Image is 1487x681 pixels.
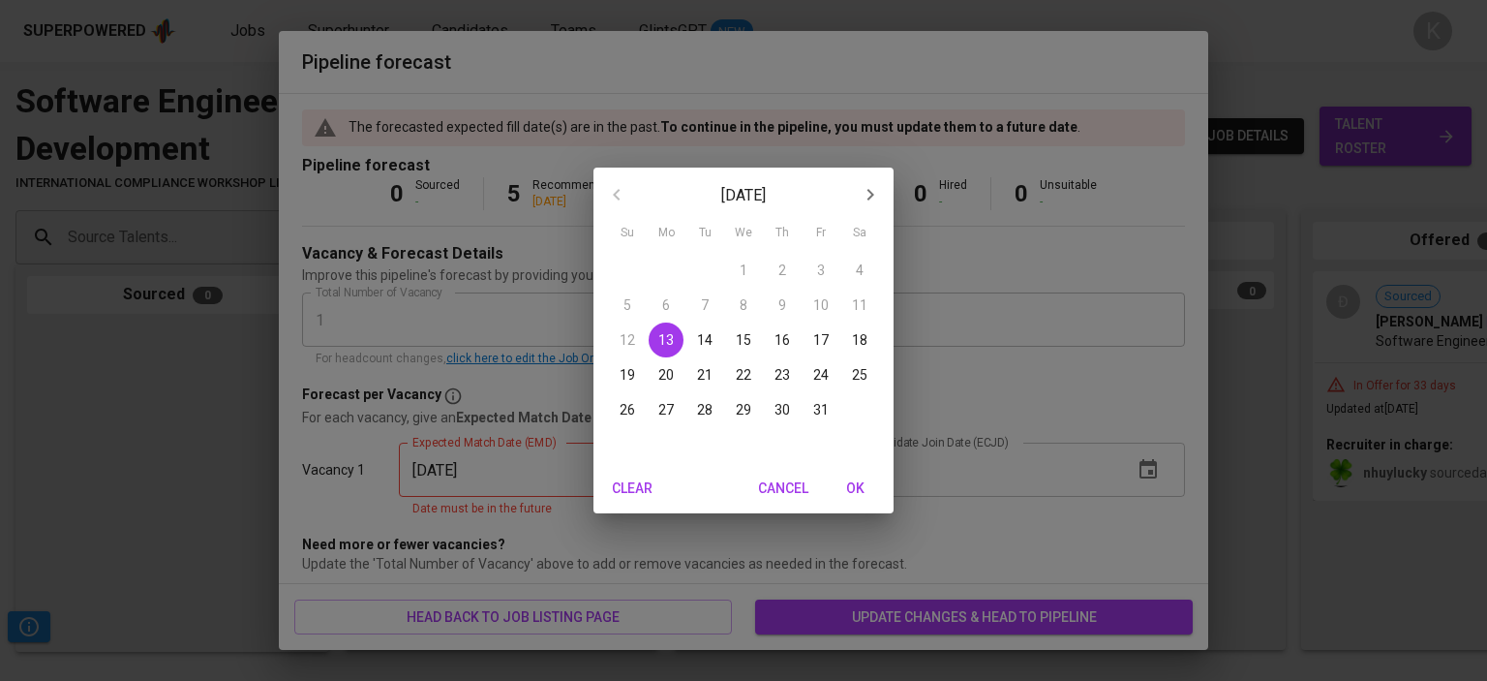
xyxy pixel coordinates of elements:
[758,477,808,501] span: Cancel
[697,330,713,350] p: 14
[687,323,722,357] button: 14
[649,357,683,392] button: 20
[765,392,800,427] button: 30
[852,365,867,385] p: 25
[726,323,761,357] button: 15
[726,392,761,427] button: 29
[736,400,751,419] p: 29
[649,392,683,427] button: 27
[610,392,645,427] button: 26
[726,357,761,392] button: 22
[842,224,877,243] span: Sa
[736,330,751,350] p: 15
[774,365,790,385] p: 23
[824,471,886,507] button: OK
[687,392,722,427] button: 28
[774,330,790,350] p: 16
[804,323,838,357] button: 17
[649,224,683,243] span: Mo
[620,365,635,385] p: 19
[610,357,645,392] button: 19
[804,357,838,392] button: 24
[609,477,655,501] span: Clear
[610,224,645,243] span: Su
[804,392,838,427] button: 31
[658,365,674,385] p: 20
[750,471,816,507] button: Cancel
[813,365,829,385] p: 24
[774,400,790,419] p: 30
[697,400,713,419] p: 28
[813,330,829,350] p: 17
[620,400,635,419] p: 26
[813,400,829,419] p: 31
[852,330,867,350] p: 18
[832,477,878,501] span: OK
[658,330,674,350] p: 13
[736,365,751,385] p: 22
[842,323,877,357] button: 18
[601,471,663,507] button: Clear
[765,224,800,243] span: Th
[658,400,674,419] p: 27
[765,357,800,392] button: 23
[687,357,722,392] button: 21
[687,224,722,243] span: Tu
[842,357,877,392] button: 25
[649,323,683,357] button: 13
[697,365,713,385] p: 21
[640,184,847,207] p: [DATE]
[726,224,761,243] span: We
[804,224,838,243] span: Fr
[765,323,800,357] button: 16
